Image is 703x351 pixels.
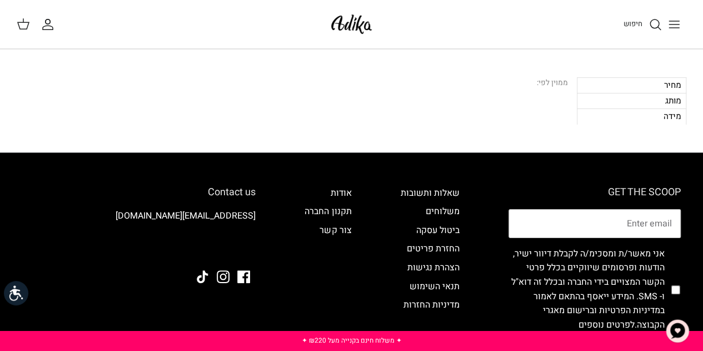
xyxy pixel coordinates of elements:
[237,270,250,283] a: Facebook
[661,314,694,348] button: צ'אט
[426,205,460,218] a: משלוחים
[577,77,686,93] div: מחיר
[579,318,635,332] a: לפרטים נוספים
[22,186,256,199] h6: Contact us
[116,209,256,223] a: [EMAIL_ADDRESS][DOMAIN_NAME]
[577,108,686,124] div: מידה
[305,205,351,218] a: תקנון החברה
[624,18,642,29] span: חיפוש
[662,12,686,37] button: Toggle menu
[328,11,375,37] img: Adika IL
[508,209,681,238] input: Email
[196,270,209,283] a: Tiktok
[407,261,460,274] a: הצהרת נגישות
[330,186,351,200] a: אודות
[410,280,460,293] a: תנאי השימוש
[41,18,59,31] a: החשבון שלי
[217,270,230,283] a: Instagram
[302,335,402,345] a: ✦ משלוח חינם בקנייה מעל ₪220 ✦
[537,77,568,90] div: ממוין לפי:
[508,186,681,199] h6: GET THE SCOOP
[508,247,665,333] label: אני מאשר/ת ומסכימ/ה לקבלת דיוור ישיר, הודעות ופרסומים שיווקיים בכלל פרטי הקשר המצויים בידי החברה ...
[225,240,256,255] img: Adika IL
[320,224,351,237] a: צור קשר
[624,18,662,31] a: חיפוש
[577,93,686,108] div: מותג
[403,298,460,312] a: מדיניות החזרות
[407,242,460,255] a: החזרת פריטים
[416,224,460,237] a: ביטול עסקה
[401,186,460,200] a: שאלות ותשובות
